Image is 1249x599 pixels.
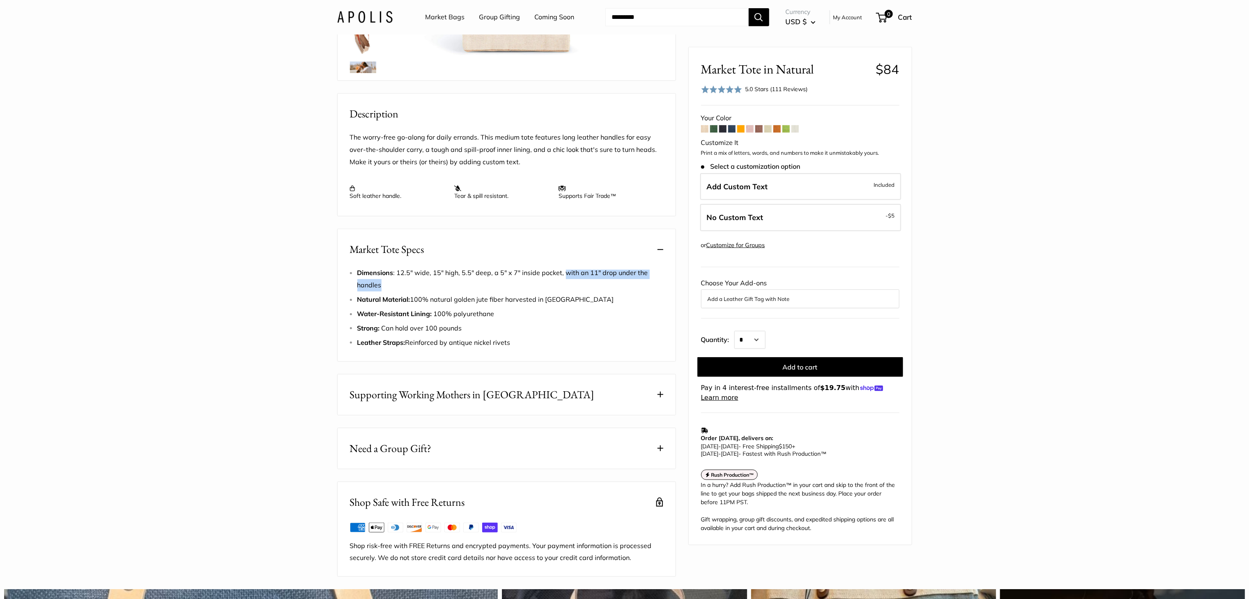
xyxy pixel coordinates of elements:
label: Quantity: [701,328,734,349]
div: or [701,239,765,250]
span: Cart [898,13,912,21]
h2: Description [350,106,663,122]
p: Shop risk-free with FREE Returns and encrypted payments. Your payment information is processed se... [350,540,663,565]
p: Print a mix of letters, words, and numbers to make it unmistakably yours. [701,149,899,157]
p: The worry-free go-along for daily errands. This medium tote features long leather handles for eas... [350,131,663,168]
button: Market Tote Specs [338,229,676,270]
span: Included [874,179,895,189]
button: Supporting Working Mothers in [GEOGRAPHIC_DATA] [338,374,676,415]
span: [DATE] [721,443,739,450]
span: Can hold over 100 pounds [382,324,462,332]
span: : 12.5" wide, 15" high, 5.5" deep, a 5" x 7" inside pocket, with an 11" drop under the handles [357,269,648,289]
div: In a hurry? Add Rush Production™ in your cart and skip to the front of the line to get your bags ... [701,481,899,532]
span: Currency [786,6,816,18]
p: Supports Fair Trade™ [559,185,655,200]
a: Market Bags [426,11,465,23]
span: USD $ [786,17,807,26]
span: 100% natural golden jute fiber harvested in [GEOGRAPHIC_DATA] [357,295,614,303]
span: $150 [779,443,792,450]
h2: Shop Safe with Free Returns [350,494,465,510]
button: Add to cart [697,357,903,377]
button: Need a Group Gift? [338,428,676,469]
span: $5 [888,212,895,219]
span: Market Tote in Natural [701,62,870,77]
span: [DATE] [701,443,719,450]
img: description_Water resistant inner liner. [350,29,376,55]
span: No Custom Text [707,213,764,222]
span: Need a Group Gift? [350,441,432,457]
label: Add Custom Text [700,173,901,200]
span: - [886,211,895,220]
p: Soft leather handle. [350,185,446,200]
div: Customize It [701,137,899,149]
span: - [719,450,721,457]
a: Customize for Groups [706,241,765,248]
div: 5.0 Stars (111 Reviews) [701,83,808,95]
span: Supporting Working Mothers in [GEOGRAPHIC_DATA] [350,387,595,403]
span: 0 [884,10,892,18]
strong: Dimensions [357,269,393,277]
span: Select a customization option [701,162,800,170]
span: $84 [876,61,899,77]
span: Add Custom Text [707,181,768,191]
a: Market Tote in Natural [348,60,378,90]
strong: Order [DATE], delivers on: [701,434,773,442]
a: My Account [833,12,863,22]
input: Search... [605,8,749,26]
strong: Natural Material: [357,295,410,303]
label: Leave Blank [700,204,901,231]
strong: Rush Production™ [711,472,754,478]
div: 5.0 Stars (111 Reviews) [745,85,807,94]
button: USD $ [786,15,816,28]
a: description_Water resistant inner liner. [348,27,378,57]
li: 100% polyurethane [357,308,663,320]
img: Apolis [337,11,393,23]
span: [DATE] [701,450,719,457]
div: Choose Your Add-ons [701,277,899,308]
strong: Strong: [357,324,380,332]
button: Search [749,8,769,26]
div: Your Color [701,112,899,124]
p: Tear & spill resistant. [454,185,550,200]
strong: Water-Resistant Lining: [357,310,434,318]
span: - [719,443,721,450]
a: 0 Cart [877,11,912,24]
li: Reinforced by antique nickel rivets [357,337,663,349]
button: Add a Leather Gift Tag with Note [708,294,893,304]
a: Coming Soon [535,11,575,23]
span: Market Tote Specs [350,241,424,257]
span: - Fastest with Rush Production™ [701,450,827,457]
img: Market Tote in Natural [350,62,376,88]
p: - Free Shipping + [701,443,895,457]
span: [DATE] [721,450,739,457]
strong: Leather Straps: [357,338,405,347]
a: Group Gifting [479,11,520,23]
